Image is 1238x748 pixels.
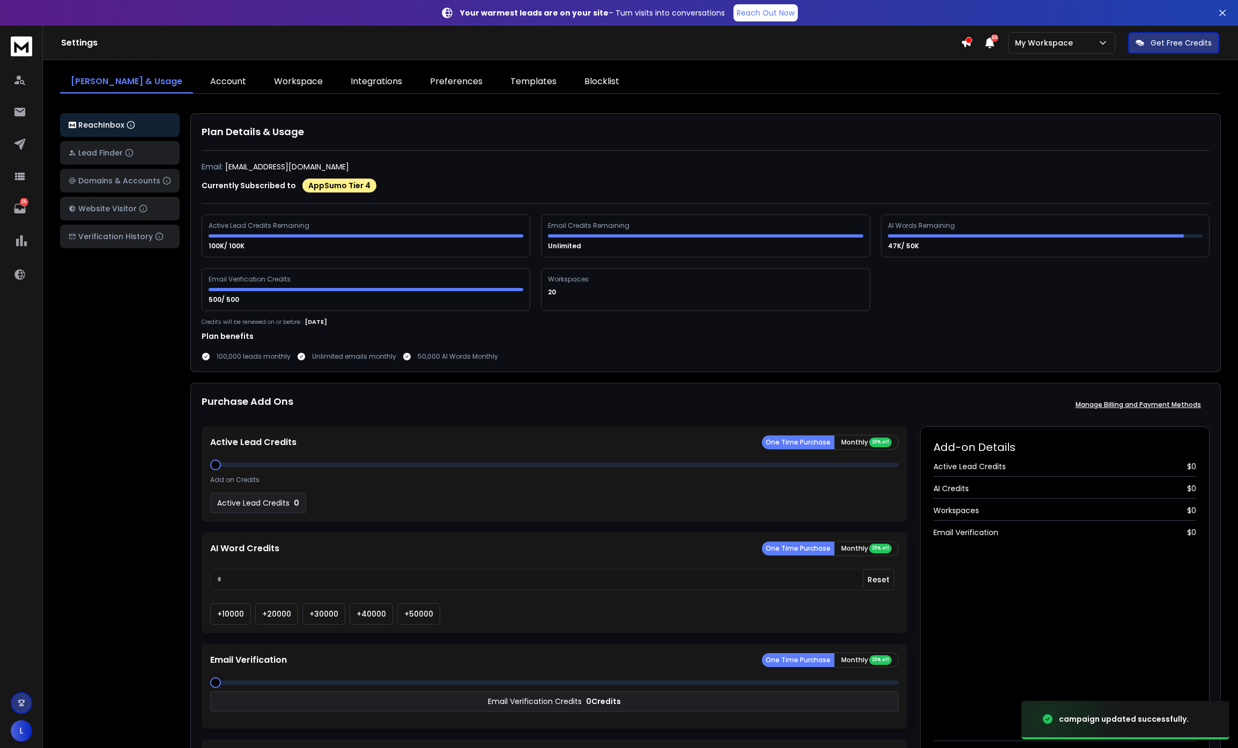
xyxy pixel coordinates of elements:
button: Lead Finder [60,141,180,165]
h1: Plan Details & Usage [202,124,1210,139]
button: Verification History [60,225,180,248]
span: $ 0 [1187,483,1196,494]
button: Reset [863,569,894,590]
button: L [11,720,32,742]
button: Manage Billing and Payment Methods [1067,394,1210,416]
button: +30000 [302,603,345,625]
p: Manage Billing and Payment Methods [1076,401,1201,409]
a: Account [199,71,257,93]
div: AppSumo Tier 4 [302,179,376,192]
button: Monthly 20% off [834,541,899,556]
p: Email: [202,161,223,172]
span: 50 [991,34,998,42]
p: [EMAIL_ADDRESS][DOMAIN_NAME] [225,161,349,172]
p: Unlimited [548,242,583,250]
div: campaign updated successfully. [1059,714,1189,724]
span: Email Verification [933,527,998,538]
h2: Add-on Details [933,440,1196,455]
a: Preferences [419,71,493,93]
button: Website Visitor [60,197,180,220]
button: One Time Purchase [762,435,834,449]
p: – Turn visits into conversations [460,8,725,18]
p: Reach Out Now [737,8,795,18]
button: Monthly 20% off [834,435,899,450]
p: 100,000 leads monthly [217,352,291,361]
img: logo [69,122,76,129]
div: 20% off [869,655,892,665]
button: One Time Purchase [762,653,834,667]
p: 500/ 500 [209,295,241,304]
a: Templates [500,71,567,93]
p: 26 [20,198,28,206]
button: Monthly 20% off [834,653,899,668]
div: Email Credits Remaining [548,221,631,230]
p: Active Lead Credits [210,436,296,449]
strong: Your warmest leads are on your site [460,8,609,18]
p: 0 Credits [586,696,621,707]
span: $ 0 [1187,527,1196,538]
span: Workspaces [933,505,979,516]
p: Unlimited emails monthly [312,352,396,361]
a: [PERSON_NAME] & Usage [60,71,193,93]
a: Integrations [340,71,413,93]
button: Domains & Accounts [60,169,180,192]
p: Email Verification [210,654,287,666]
p: Get Free Credits [1151,38,1212,48]
p: My Workspace [1015,38,1077,48]
p: 0 [294,498,299,508]
a: 26 [9,198,31,219]
div: AI Words Remaining [888,221,957,230]
p: 100K/ 100K [209,242,246,250]
h1: Purchase Add Ons [202,394,293,416]
div: Email Verification Credits [209,275,292,284]
span: Active Lead Credits [933,461,1006,472]
button: Get Free Credits [1128,32,1219,54]
img: logo [11,36,32,56]
a: Blocklist [574,71,630,93]
span: $ 0 [1187,505,1196,516]
button: One Time Purchase [762,542,834,556]
div: Active Lead Credits Remaining [209,221,311,230]
p: AI Word Credits [210,542,279,555]
span: AI Credits [933,483,969,494]
a: Workspace [263,71,333,93]
p: Email Verification Credits [488,696,582,707]
div: 20% off [869,544,892,553]
p: Credits will be renewed on or before : [202,318,303,326]
button: +10000 [210,603,251,625]
p: 20 [548,288,558,297]
p: 50,000 AI Words Monthly [418,352,498,361]
button: ReachInbox [60,113,180,137]
div: Workspaces [548,275,590,284]
div: 20% off [869,438,892,447]
a: Reach Out Now [733,4,798,21]
p: Add on Credits [210,476,260,484]
p: Currently Subscribed to [202,180,296,191]
button: +50000 [397,603,440,625]
h1: Plan benefits [202,331,1210,342]
h1: Settings [61,36,961,49]
p: Active Lead Credits [217,498,290,508]
p: 47K/ 50K [888,242,921,250]
button: +40000 [350,603,393,625]
p: [DATE] [305,317,327,327]
span: $ 0 [1187,461,1196,472]
button: +20000 [255,603,298,625]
